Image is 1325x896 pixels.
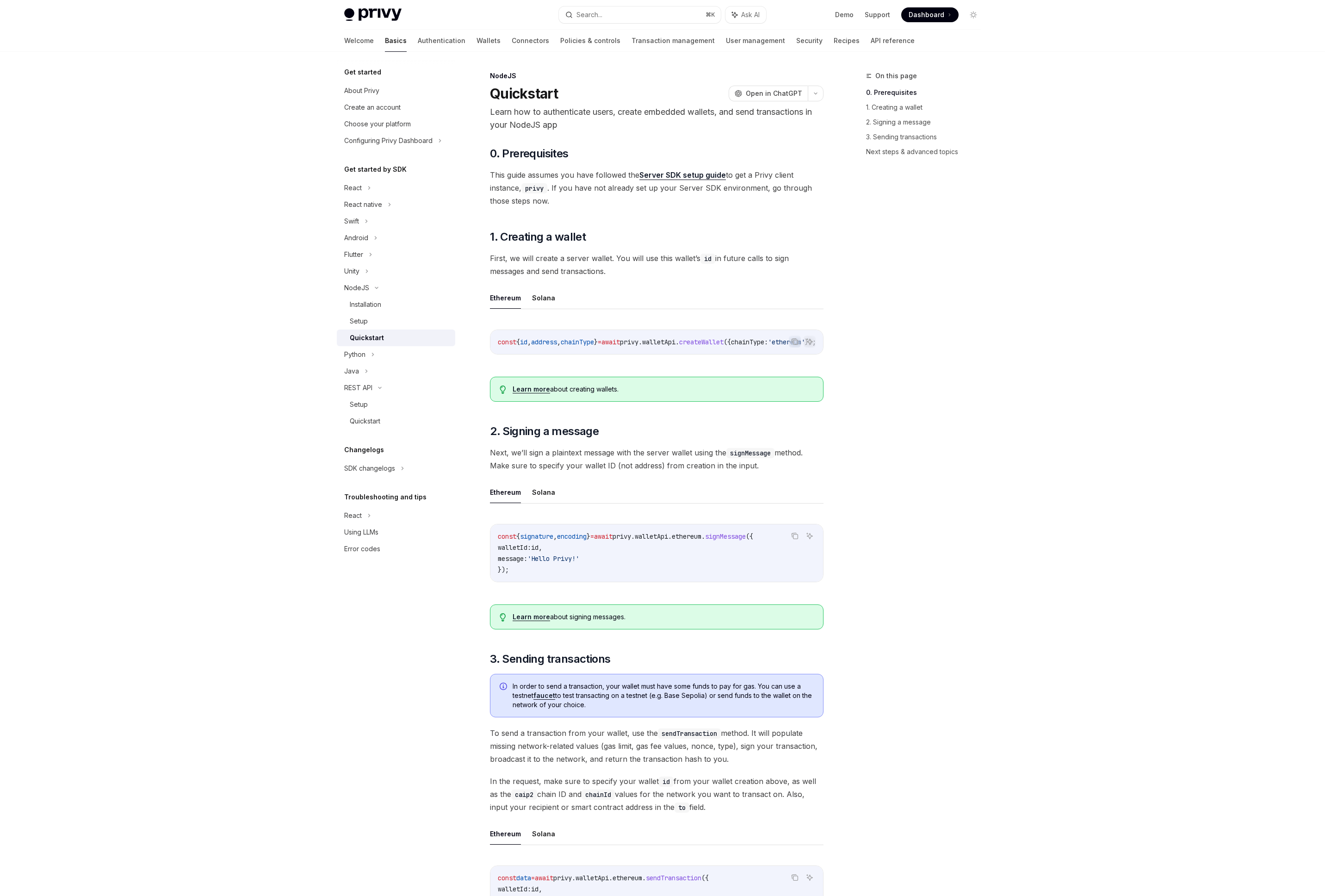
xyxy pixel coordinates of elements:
div: React [344,182,362,193]
span: . [631,532,635,541]
span: ({ [724,338,731,346]
span: . [609,874,613,882]
div: Android [344,232,368,243]
div: Search... [576,9,602,20]
button: Ask AI [804,530,816,542]
span: = [531,874,535,882]
h5: Get started by SDK [344,164,407,175]
button: Ask AI [725,6,766,23]
span: encoding [557,532,587,541]
a: 1. Creating a wallet [866,100,988,115]
button: Toggle dark mode [966,7,981,22]
span: To send a transaction from your wallet, use the method. It will populate missing network-related ... [490,727,823,765]
span: id [520,338,527,346]
button: Copy the contents from the code block [789,871,801,884]
span: Next, we’ll sign a plaintext message with the server wallet using the method. Make sure to specif... [490,446,823,472]
span: await [601,338,620,346]
a: Error codes [337,541,455,557]
a: Welcome [344,30,374,52]
svg: Tip [500,613,506,622]
span: . [572,874,576,882]
span: } [594,338,598,346]
code: privy [521,183,547,193]
a: 3. Sending transactions [866,130,988,144]
a: Dashboard [901,7,959,22]
span: privy [553,874,572,882]
a: Security [796,30,823,52]
a: 2. Signing a message [866,115,988,130]
button: Ask AI [804,336,816,348]
span: ({ [701,874,709,882]
span: sendTransaction [646,874,701,882]
button: Ethereum [490,287,521,309]
span: First, we will create a server wallet. You will use this wallet’s in future calls to sign message... [490,252,823,278]
code: id [700,254,715,264]
a: Demo [835,10,854,19]
span: = [590,532,594,541]
div: Quickstart [350,416,380,427]
span: walletApi [635,532,668,541]
a: Installation [337,296,455,313]
div: SDK changelogs [344,463,395,474]
span: = [598,338,601,346]
span: walletApi [576,874,609,882]
div: about signing messages. [513,612,814,622]
div: Using LLMs [344,527,378,538]
span: const [498,532,516,541]
span: ethereum [613,874,642,882]
span: ethereum [672,532,701,541]
span: chainType: [731,338,768,346]
div: NodeJS [344,282,369,293]
code: sendTransaction [658,728,721,739]
span: 0. Prerequisites [490,146,568,161]
span: id [531,543,539,552]
span: privy [620,338,638,346]
span: In the request, make sure to specify your wallet from your wallet creation above, as well as the ... [490,775,823,814]
div: Flutter [344,249,363,260]
div: Python [344,349,365,360]
span: . [701,532,705,541]
div: Setup [350,316,368,327]
a: Learn more [513,385,550,393]
span: This guide assumes you have followed the to get a Privy client instance, . If you have not alread... [490,168,823,207]
a: Setup [337,396,455,413]
span: In order to send a transaction, your wallet must have some funds to pay for gas. You can use a te... [513,682,814,709]
a: Connectors [512,30,549,52]
button: Ethereum [490,481,521,503]
div: Configuring Privy Dashboard [344,135,433,146]
a: About Privy [337,82,455,99]
button: Solana [532,287,555,309]
span: , [539,543,542,552]
div: Quickstart [350,332,384,343]
a: Wallets [477,30,501,52]
svg: Info [500,683,509,692]
button: Ask AI [804,871,816,884]
a: Support [865,10,890,19]
span: createWallet [679,338,724,346]
span: id [531,885,539,893]
a: Server SDK setup guide [639,170,726,180]
span: . [668,532,672,541]
a: Authentication [418,30,465,52]
div: Choose your platform [344,118,411,130]
span: }); [498,566,509,574]
span: , [539,885,542,893]
div: NodeJS [490,71,823,81]
div: REST API [344,382,372,393]
a: Setup [337,313,455,330]
div: Setup [350,399,368,410]
div: Error codes [344,543,380,554]
span: Ask AI [741,10,760,19]
div: about creating wallets. [513,385,814,394]
button: Copy the contents from the code block [789,336,801,348]
span: ⌘ K [706,11,715,19]
span: , [553,532,557,541]
h5: Changelogs [344,444,384,455]
span: signMessage [705,532,746,541]
div: Create an account [344,102,401,113]
a: Next steps & advanced topics [866,144,988,159]
button: Open in ChatGPT [729,86,808,101]
span: { [516,338,520,346]
div: Installation [350,299,381,310]
code: signMessage [726,448,774,458]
